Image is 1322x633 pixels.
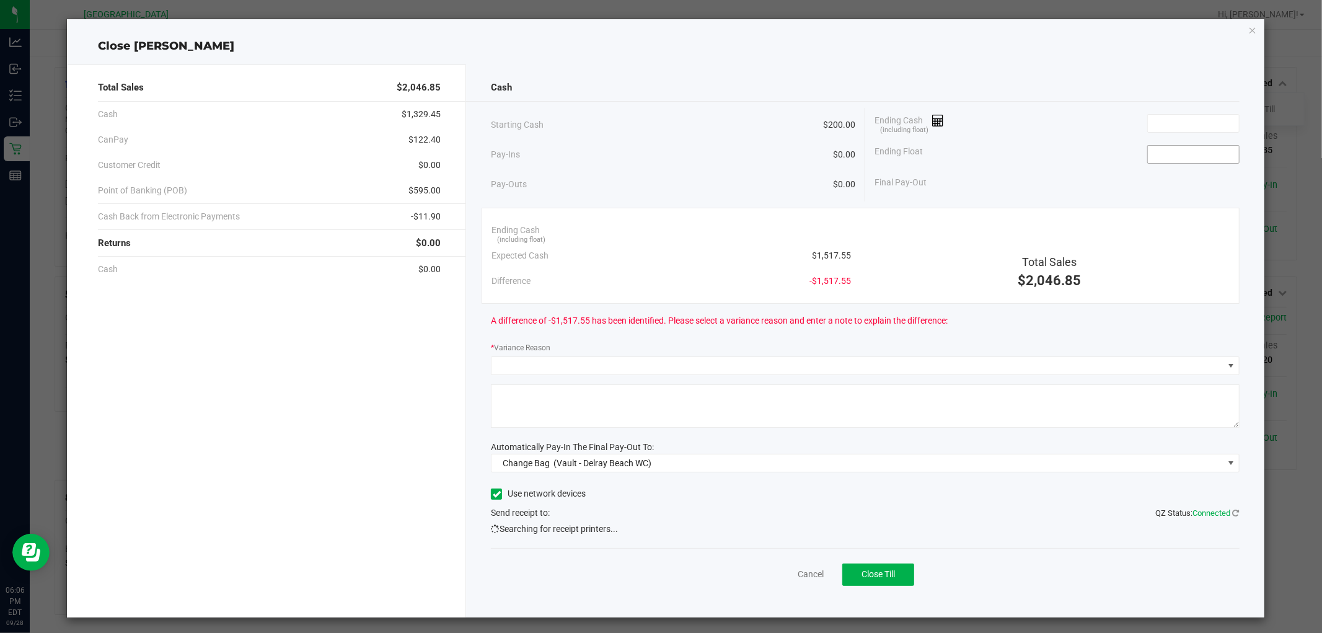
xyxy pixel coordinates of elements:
[98,159,161,172] span: Customer Credit
[880,125,928,136] span: (including float)
[498,235,546,246] span: (including float)
[12,534,50,571] iframe: Resource center
[823,118,855,131] span: $200.00
[67,38,1264,55] div: Close [PERSON_NAME]
[491,314,948,327] span: A difference of -$1,517.55 has been identified. Please select a variance reason and enter a note ...
[833,178,855,191] span: $0.00
[98,133,128,146] span: CanPay
[98,210,240,223] span: Cash Back from Electronic Payments
[1018,273,1081,288] span: $2,046.85
[875,145,923,164] span: Ending Float
[98,108,118,121] span: Cash
[98,230,441,257] div: Returns
[491,342,550,353] label: Variance Reason
[98,263,118,276] span: Cash
[491,249,549,262] span: Expected Cash
[862,569,895,579] span: Close Till
[418,159,441,172] span: $0.00
[875,114,944,133] span: Ending Cash
[491,148,520,161] span: Pay-Ins
[812,249,851,262] span: $1,517.55
[408,133,441,146] span: $122.40
[397,81,441,95] span: $2,046.85
[833,148,855,161] span: $0.00
[553,458,651,468] span: (Vault - Delray Beach WC)
[491,81,512,95] span: Cash
[842,564,914,586] button: Close Till
[491,178,527,191] span: Pay-Outs
[408,184,441,197] span: $595.00
[1022,255,1077,268] span: Total Sales
[1156,508,1240,518] span: QZ Status:
[98,184,187,197] span: Point of Banking (POB)
[491,224,540,237] span: Ending Cash
[491,523,618,536] span: Searching for receipt printers...
[491,487,586,500] label: Use network devices
[98,81,144,95] span: Total Sales
[491,442,654,452] span: Automatically Pay-In The Final Pay-Out To:
[798,568,824,581] a: Cancel
[411,210,441,223] span: -$11.90
[875,176,927,189] span: Final Pay-Out
[402,108,441,121] span: $1,329.45
[416,236,441,250] span: $0.00
[491,275,531,288] span: Difference
[418,263,441,276] span: $0.00
[491,508,550,518] span: Send receipt to:
[503,458,550,468] span: Change Bag
[809,275,851,288] span: -$1,517.55
[491,118,544,131] span: Starting Cash
[1193,508,1231,518] span: Connected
